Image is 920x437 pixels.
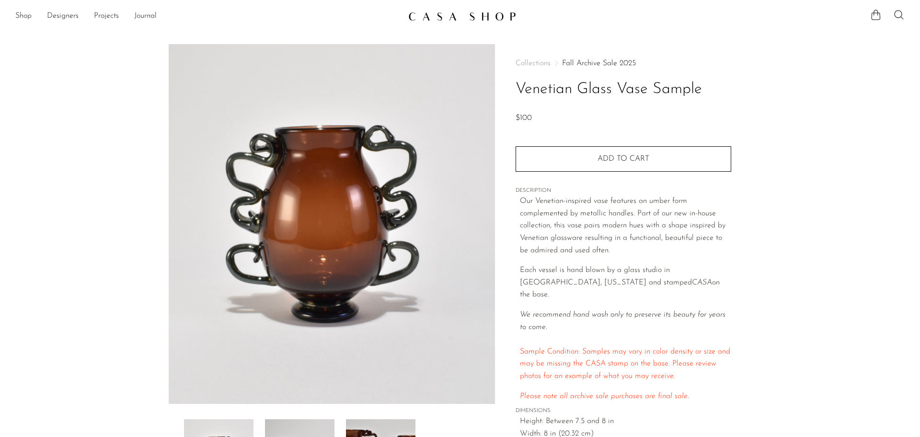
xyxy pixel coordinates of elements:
[562,59,636,67] a: Fall Archive Sale 2025
[520,392,689,400] span: Please note all archive sale purchases are final sale.
[94,10,119,23] a: Projects
[516,114,532,122] span: $100
[15,10,32,23] a: Shop
[134,10,157,23] a: Journal
[169,44,495,404] img: Venetian Glass Vase Sample
[15,8,401,24] nav: Desktop navigation
[516,77,731,102] h1: Venetian Glass Vase Sample
[15,8,401,24] ul: NEW HEADER MENU
[520,415,731,428] span: Height: Between 7.5 and 8 in
[520,264,731,301] p: Each vessel is hand blown by a glass studio in [GEOGRAPHIC_DATA], [US_STATE] and stamped on the b...
[516,59,731,67] nav: Breadcrumbs
[516,187,731,195] span: DESCRIPTION
[520,195,731,257] p: Our Venetian-inspired vase features an umber form complemented by metallic handles. Part of our n...
[516,146,731,171] button: Add to cart
[520,348,730,380] span: Sample Condition: Samples may vary in color density or size and may be missing the CASA stamp on ...
[598,155,649,163] span: Add to cart
[47,10,79,23] a: Designers
[520,311,725,331] em: We recommend hand wash only to preserve its beauty for years to come.
[692,279,712,286] em: CASA
[516,59,551,67] span: Collections
[516,407,731,415] span: DIMENSIONS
